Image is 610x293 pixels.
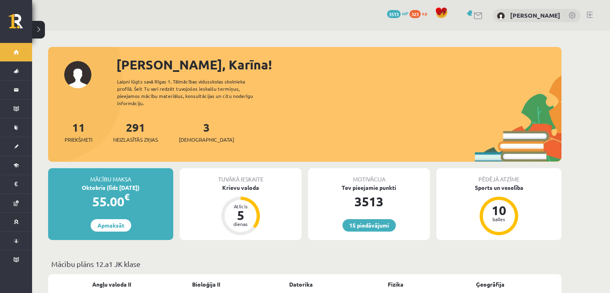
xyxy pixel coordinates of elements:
div: balles [487,217,511,222]
div: Oktobris (līdz [DATE]) [48,183,173,192]
div: 55.00 [48,192,173,211]
a: Rīgas 1. Tālmācības vidusskola [9,14,32,34]
a: Bioloģija II [192,280,220,289]
div: 5 [229,209,253,222]
span: 3513 [387,10,401,18]
div: Krievu valoda [180,183,302,192]
span: xp [422,10,427,16]
div: [PERSON_NAME], Karīna! [116,55,561,74]
a: 15 piedāvājumi [342,219,396,232]
div: 3513 [308,192,430,211]
a: Angļu valoda II [92,280,131,289]
a: Fizika [388,280,403,289]
a: [PERSON_NAME] [510,11,560,19]
a: 3513 mP [387,10,408,16]
span: 323 [409,10,421,18]
span: Priekšmeti [65,136,92,144]
div: Motivācija [308,168,430,183]
a: 3[DEMOGRAPHIC_DATA] [179,120,234,144]
span: Neizlasītās ziņas [113,136,158,144]
a: Apmaksāt [91,219,131,232]
div: Mācību maksa [48,168,173,183]
p: Mācību plāns 12.a1 JK klase [51,258,558,269]
div: Atlicis [229,204,253,209]
div: Sports un veselība [436,183,561,192]
a: Krievu valoda Atlicis 5 dienas [180,183,302,236]
div: Tev pieejamie punkti [308,183,430,192]
a: Ģeogrāfija [476,280,505,289]
a: Datorika [289,280,313,289]
a: Sports un veselība 10 balles [436,183,561,236]
div: dienas [229,222,253,226]
img: Karīna Caune [497,12,505,20]
span: € [124,191,130,203]
a: 323 xp [409,10,431,16]
a: 11Priekšmeti [65,120,92,144]
span: mP [402,10,408,16]
div: 10 [487,204,511,217]
div: Laipni lūgts savā Rīgas 1. Tālmācības vidusskolas skolnieka profilā. Šeit Tu vari redzēt tuvojošo... [117,78,267,107]
div: Tuvākā ieskaite [180,168,302,183]
div: Pēdējā atzīme [436,168,561,183]
a: 291Neizlasītās ziņas [113,120,158,144]
span: [DEMOGRAPHIC_DATA] [179,136,234,144]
